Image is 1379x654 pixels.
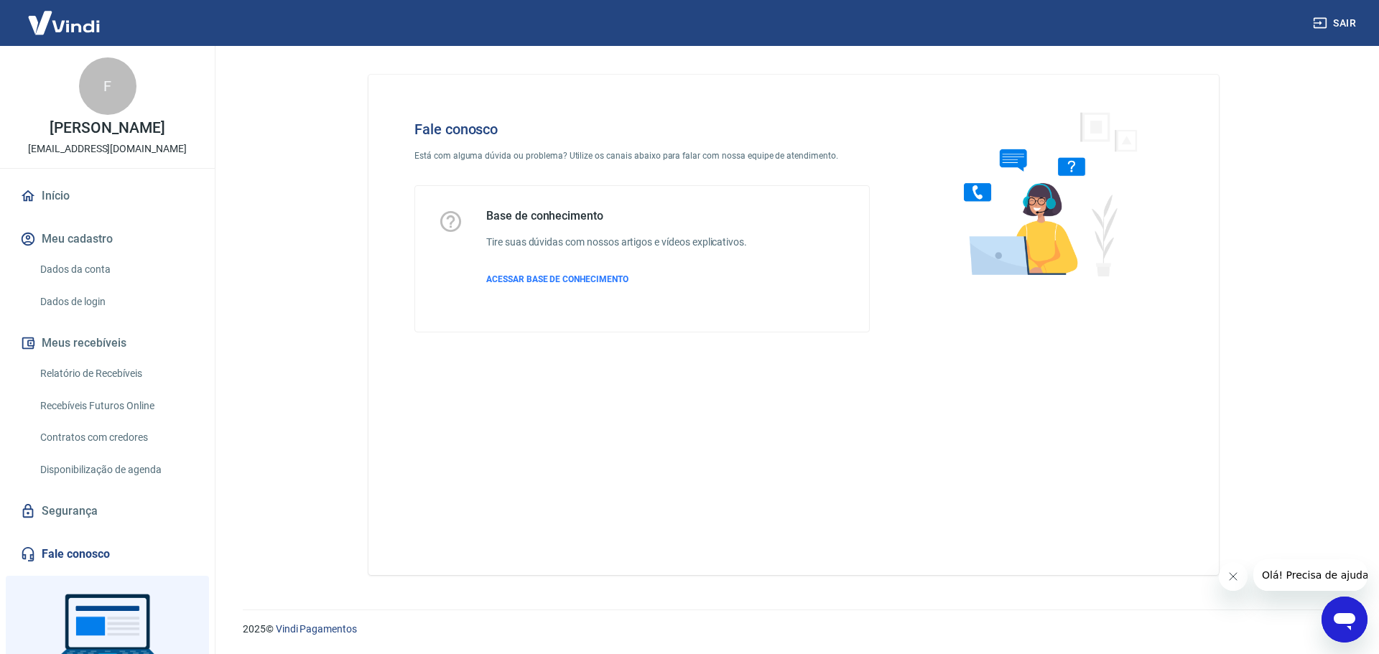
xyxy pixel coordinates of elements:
iframe: Fechar mensagem [1219,562,1248,591]
h4: Fale conosco [414,121,870,138]
img: Vindi [17,1,111,45]
a: Segurança [17,495,198,527]
span: ACESSAR BASE DE CONHECIMENTO [486,274,628,284]
h6: Tire suas dúvidas com nossos artigos e vídeos explicativos. [486,235,747,250]
p: [EMAIL_ADDRESS][DOMAIN_NAME] [28,141,187,157]
a: Recebíveis Futuros Online [34,391,198,421]
div: F [79,57,136,115]
a: Relatório de Recebíveis [34,359,198,388]
img: Fale conosco [935,98,1153,289]
iframe: Mensagem da empresa [1253,559,1368,591]
button: Meu cadastro [17,223,198,255]
a: ACESSAR BASE DE CONHECIMENTO [486,273,747,286]
p: Está com alguma dúvida ou problema? Utilize os canais abaixo para falar com nossa equipe de atend... [414,149,870,162]
a: Vindi Pagamentos [276,623,357,635]
button: Meus recebíveis [17,327,198,359]
span: Olá! Precisa de ajuda? [9,10,121,22]
a: Dados da conta [34,255,198,284]
a: Dados de login [34,287,198,317]
a: Início [17,180,198,212]
button: Sair [1310,10,1362,37]
p: [PERSON_NAME] [50,121,164,136]
a: Disponibilização de agenda [34,455,198,485]
iframe: Botão para abrir a janela de mensagens [1322,597,1368,643]
h5: Base de conhecimento [486,209,747,223]
a: Fale conosco [17,538,198,570]
p: 2025 © [243,622,1345,637]
a: Contratos com credores [34,423,198,452]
